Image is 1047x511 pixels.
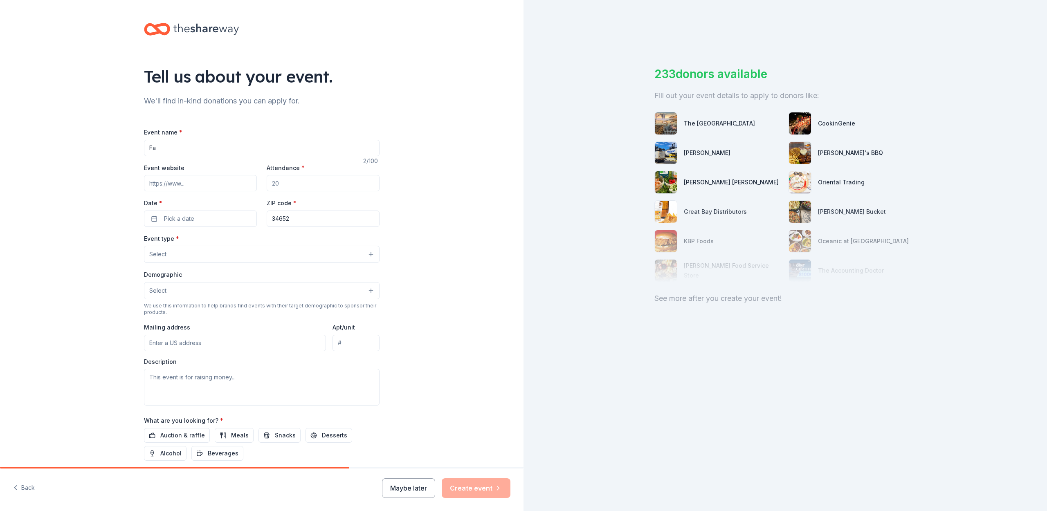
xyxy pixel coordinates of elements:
[144,235,179,243] label: Event type
[13,480,35,497] button: Back
[655,142,677,164] img: photo for Matson
[275,430,296,440] span: Snacks
[684,177,779,187] div: [PERSON_NAME] [PERSON_NAME]
[149,249,166,259] span: Select
[684,148,730,158] div: [PERSON_NAME]
[208,448,238,458] span: Beverages
[144,94,380,108] div: We'll find in-kind donations you can apply for.
[654,89,916,102] div: Fill out your event details to apply to donors like:
[144,175,257,191] input: https://www...
[144,282,380,299] button: Select
[818,177,865,187] div: Oriental Trading
[684,119,755,128] div: The [GEOGRAPHIC_DATA]
[160,448,182,458] span: Alcohol
[144,428,210,443] button: Auction & raffle
[258,428,301,443] button: Snacks
[789,142,811,164] img: photo for Bubbaque's BBQ
[655,171,677,193] img: photo for Harris Teeter
[144,128,182,137] label: Event name
[144,65,380,88] div: Tell us about your event.
[654,292,916,305] div: See more after you create your event!
[363,156,380,166] div: 2 /100
[322,430,347,440] span: Desserts
[333,323,355,332] label: Apt/unit
[144,199,257,207] label: Date
[818,148,883,158] div: [PERSON_NAME]'s BBQ
[654,65,916,83] div: 233 donors available
[267,199,297,207] label: ZIP code
[144,335,326,351] input: Enter a US address
[144,417,223,425] label: What are you looking for?
[144,303,380,316] div: We use this information to help brands find events with their target demographic to sponsor their...
[191,446,243,461] button: Beverages
[144,358,177,366] label: Description
[149,286,166,296] span: Select
[160,430,205,440] span: Auction & raffle
[215,428,254,443] button: Meals
[789,112,811,134] img: photo for CookinGenie
[382,478,435,498] button: Maybe later
[144,164,184,172] label: Event website
[144,246,380,263] button: Select
[306,428,352,443] button: Desserts
[655,112,677,134] img: photo for The Dalí Museum
[164,214,194,224] span: Pick a date
[144,211,257,227] button: Pick a date
[267,175,380,191] input: 20
[144,271,182,279] label: Demographic
[267,164,305,172] label: Attendance
[333,335,380,351] input: #
[818,119,855,128] div: CookinGenie
[267,211,380,227] input: 12345 (U.S. only)
[144,140,380,156] input: Spring Fundraiser
[144,446,186,461] button: Alcohol
[231,430,249,440] span: Meals
[144,323,190,332] label: Mailing address
[789,171,811,193] img: photo for Oriental Trading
